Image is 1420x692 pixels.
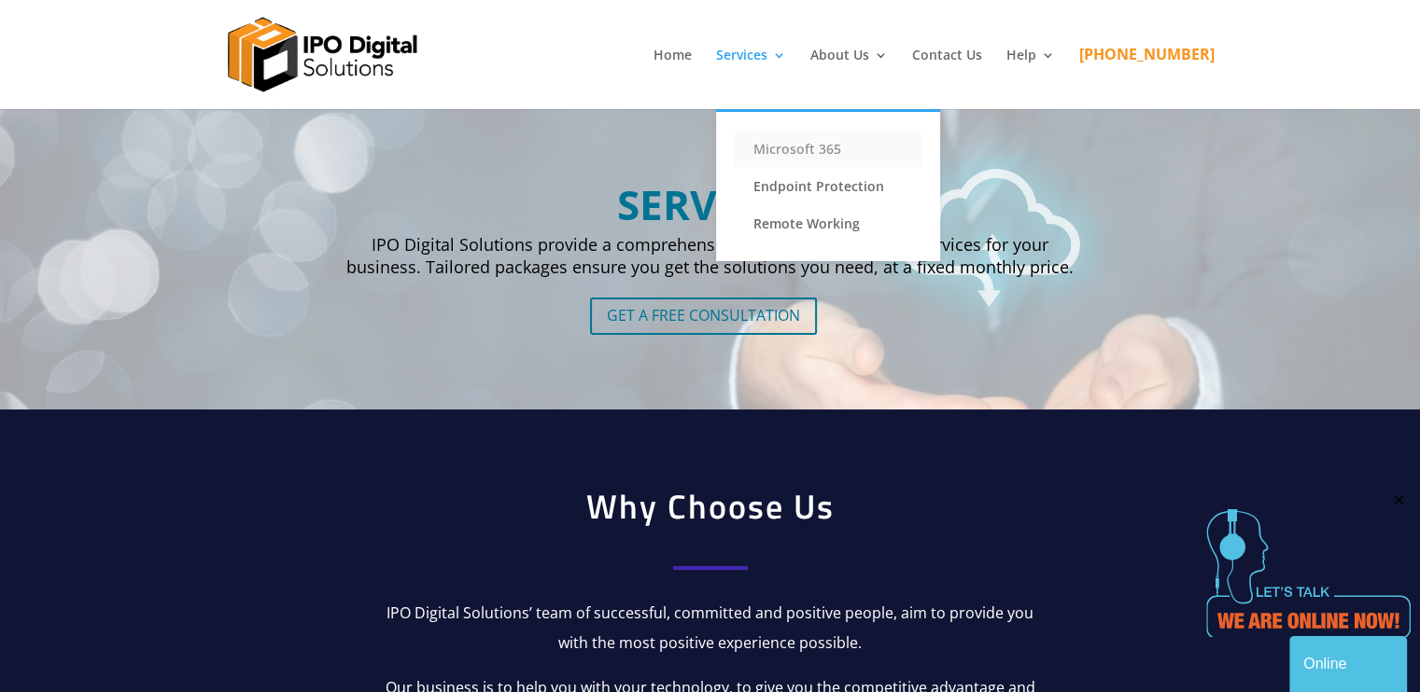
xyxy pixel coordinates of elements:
[1289,632,1411,692] iframe: chat widget
[810,48,888,109] a: About Us
[1079,48,1215,108] a: [PHONE_NUMBER]
[654,48,692,109] a: Home
[912,48,982,109] a: Contact Us
[590,298,817,336] a: GET A FREE CONSULTATION
[735,205,921,242] a: Remote Working
[1206,492,1411,637] iframe: chat widget
[206,485,1215,538] h2: Why Choose Us
[735,168,921,205] a: Endpoint Protection
[346,184,1075,234] h1: Services
[346,234,1075,279] p: IPO Digital Solutions provide a comprehensive range of Managed I.T. services for your business. T...
[1006,48,1055,109] a: Help
[384,598,1037,672] p: IPO Digital Solutions’ team of successful, committed and positive people, aim to provide you with...
[716,48,786,109] a: Services
[735,131,921,168] a: Microsoft 365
